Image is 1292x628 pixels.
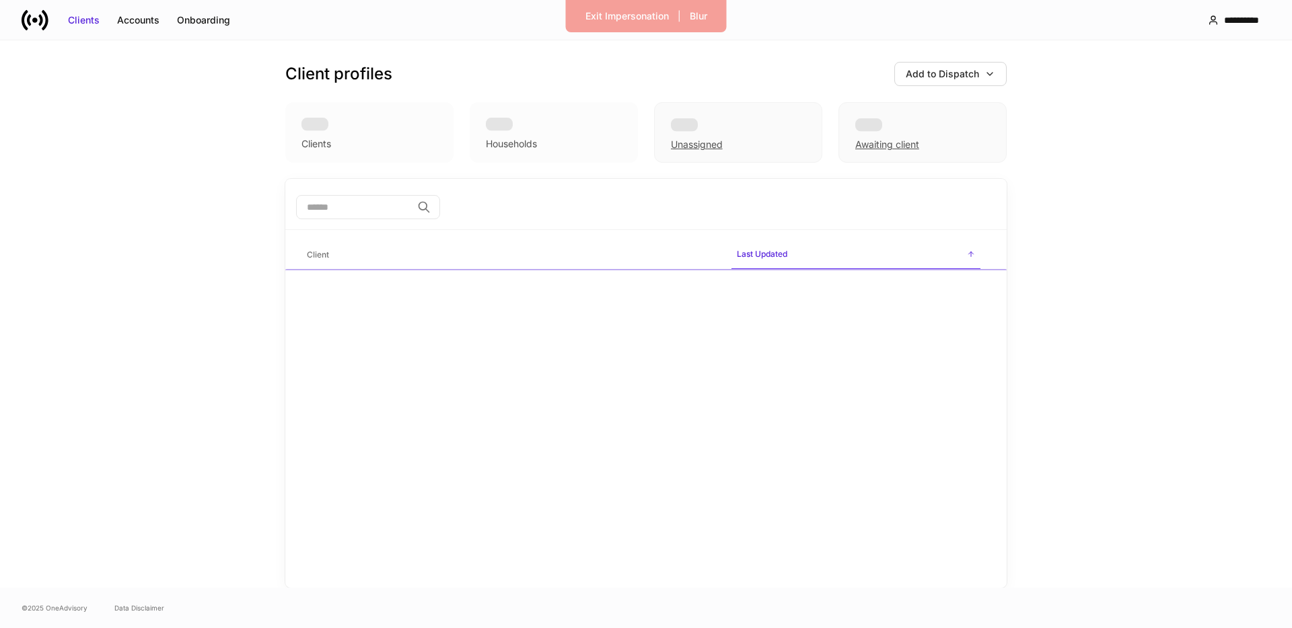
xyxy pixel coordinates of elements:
button: Add to Dispatch [894,62,1007,86]
a: Data Disclaimer [114,602,164,613]
div: Clients [301,137,331,151]
span: © 2025 OneAdvisory [22,602,87,613]
h6: Client [307,248,329,261]
div: Clients [68,13,100,27]
button: Onboarding [168,9,239,31]
div: Unassigned [671,138,723,151]
div: Blur [690,9,707,23]
h6: Last Updated [737,247,787,260]
button: Clients [59,9,108,31]
span: Last Updated [731,241,980,270]
div: Add to Dispatch [906,67,979,81]
div: Awaiting client [855,138,919,151]
div: Unassigned [654,102,822,163]
h3: Client profiles [285,63,392,85]
div: Accounts [117,13,159,27]
span: Client [301,241,721,269]
div: Onboarding [177,13,230,27]
button: Exit Impersonation [577,5,678,27]
div: Households [486,137,537,151]
button: Accounts [108,9,168,31]
div: Exit Impersonation [585,9,669,23]
div: Awaiting client [838,102,1007,163]
button: Blur [681,5,716,27]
